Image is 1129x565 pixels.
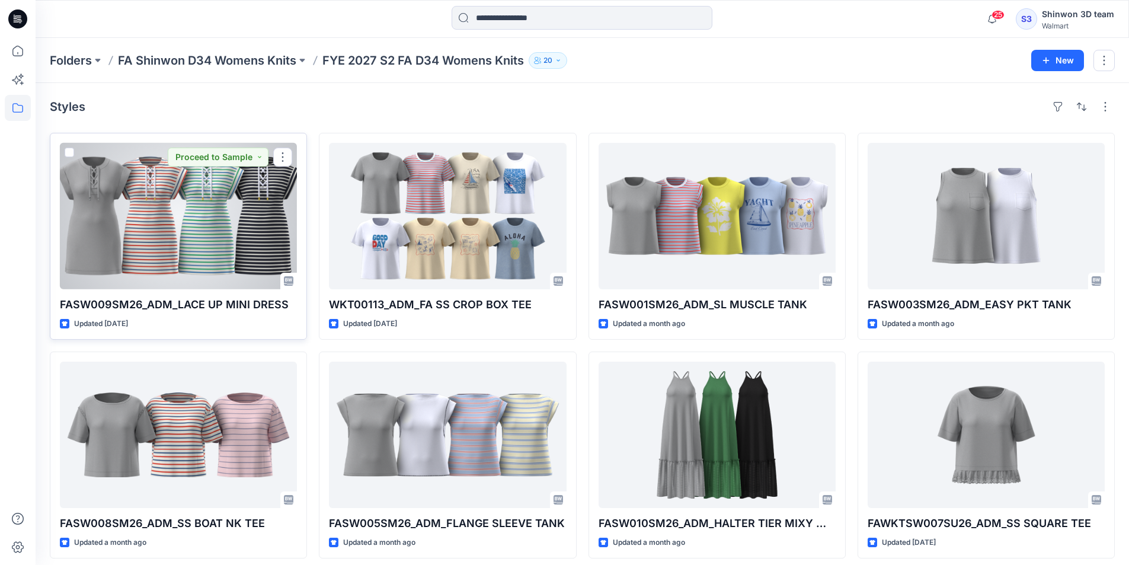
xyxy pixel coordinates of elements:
p: Updated [DATE] [882,537,936,549]
span: 25 [992,10,1005,20]
p: FASW005SM26_ADM_FLANGE SLEEVE TANK [329,515,566,532]
p: FASW003SM26_ADM_EASY PKT TANK [868,296,1105,313]
p: Updated a month ago [343,537,415,549]
div: Walmart [1042,21,1114,30]
button: New [1031,50,1084,71]
div: Shinwon 3D team [1042,7,1114,21]
p: WKT00113_ADM_FA SS CROP BOX TEE [329,296,566,313]
p: FASW009SM26_ADM_LACE UP MINI DRESS [60,296,297,313]
a: FASW005SM26_ADM_FLANGE SLEEVE TANK [329,362,566,508]
h4: Styles [50,100,85,114]
a: Folders [50,52,92,69]
a: WKT00113_ADM_FA SS CROP BOX TEE [329,143,566,289]
p: FASW008SM26_ADM_SS BOAT NK TEE [60,515,297,532]
p: FYE 2027 S2 FA D34 Womens Knits [322,52,524,69]
a: FASW008SM26_ADM_SS BOAT NK TEE [60,362,297,508]
p: Updated [DATE] [74,318,128,330]
p: FASW010SM26_ADM_HALTER TIER MIXY MAXI DRESS [599,515,836,532]
button: 20 [529,52,567,69]
p: FASW001SM26_ADM_SL MUSCLE TANK [599,296,836,313]
p: Updated a month ago [613,537,685,549]
p: Updated a month ago [613,318,685,330]
a: FASW010SM26_ADM_HALTER TIER MIXY MAXI DRESS [599,362,836,508]
a: FA Shinwon D34 Womens Knits [118,52,296,69]
p: Updated a month ago [74,537,146,549]
a: FAWKTSW007SU26_ADM_SS SQUARE TEE [868,362,1105,508]
p: FAWKTSW007SU26_ADM_SS SQUARE TEE [868,515,1105,532]
p: Updated a month ago [882,318,954,330]
a: FASW001SM26_ADM_SL MUSCLE TANK [599,143,836,289]
p: Updated [DATE] [343,318,397,330]
a: FASW009SM26_ADM_LACE UP MINI DRESS [60,143,297,289]
p: 20 [543,54,552,67]
div: S3 [1016,8,1037,30]
a: FASW003SM26_ADM_EASY PKT TANK [868,143,1105,289]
